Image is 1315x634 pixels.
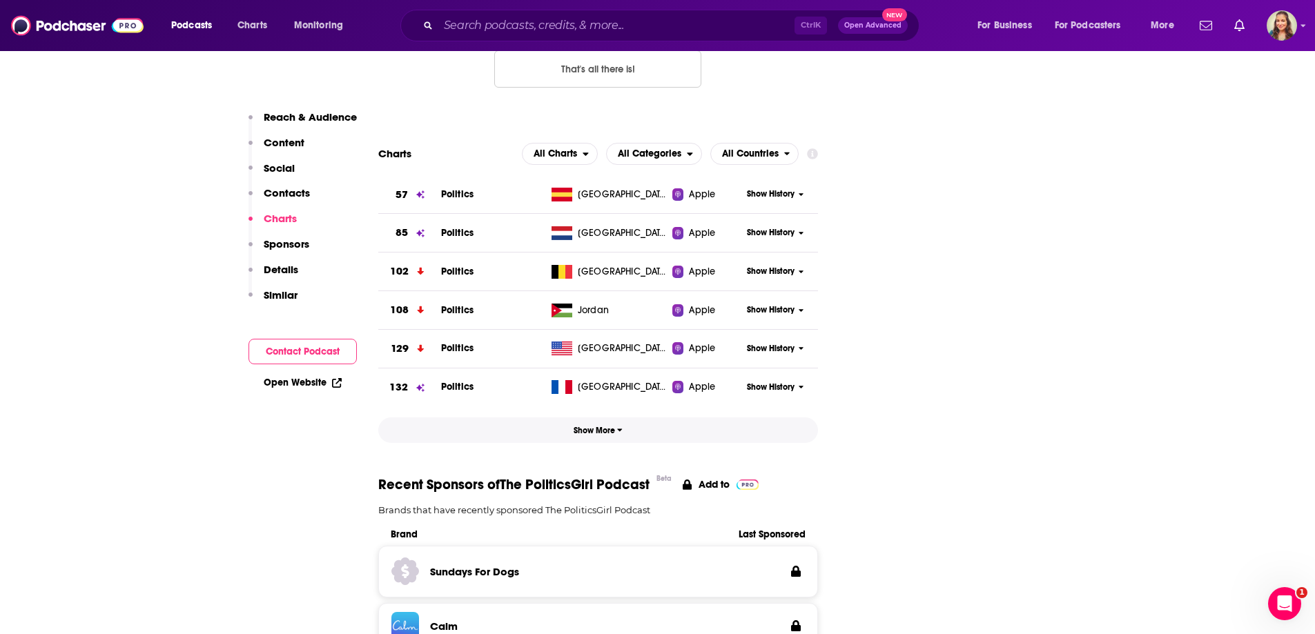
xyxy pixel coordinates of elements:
button: Show History [742,227,808,239]
span: Ctrl K [795,17,827,34]
span: Show History [747,343,795,355]
p: Social [264,161,295,175]
input: Search podcasts, credits, & more... [438,14,795,37]
span: Apple [689,341,715,355]
button: open menu [968,14,1049,37]
a: Apple [672,380,742,394]
button: Details [249,263,298,288]
span: Open Advanced [844,22,902,29]
a: Apple [672,265,742,279]
span: Jordan [578,304,609,317]
button: Show History [742,343,808,355]
img: Podchaser - Follow, Share and Rate Podcasts [11,12,144,39]
button: Content [249,136,304,161]
a: Apple [672,341,742,355]
button: open menu [522,143,598,165]
a: [GEOGRAPHIC_DATA] [546,188,672,201]
button: Similar [249,288,298,314]
a: Politics [441,188,474,200]
span: Last Sponsored [716,528,806,540]
h3: 85 [396,225,408,241]
span: Show History [747,382,795,393]
a: Politics [441,266,474,277]
span: All Charts [534,149,577,159]
p: Add to [699,478,730,491]
span: Podcasts [171,16,212,35]
button: Reach & Audience [249,110,357,136]
span: For Business [977,16,1032,35]
h2: Charts [378,147,411,160]
a: [GEOGRAPHIC_DATA] [546,380,672,394]
button: open menu [1046,14,1141,37]
h3: 129 [391,341,409,357]
button: Sponsors [249,237,309,263]
span: Apple [689,188,715,201]
button: open menu [606,143,702,165]
a: Charts [228,14,275,37]
p: Similar [264,288,298,301]
button: open menu [710,143,799,165]
button: Show History [742,266,808,277]
img: User Profile [1267,10,1297,41]
p: Brands that have recently sponsored The PoliticsGirl Podcast [378,504,819,515]
p: Charts [264,212,297,225]
a: Apple [672,304,742,317]
a: Apple [672,226,742,240]
button: Show History [742,304,808,316]
span: Show More [574,426,623,435]
span: New [882,8,907,21]
h3: 57 [396,187,408,203]
span: More [1151,16,1174,35]
a: Add to [683,476,759,493]
span: United States [578,341,668,355]
span: For Podcasters [1055,16,1121,35]
span: Belgium [578,265,668,279]
span: All Categories [618,149,681,159]
p: Content [264,136,304,149]
button: Show profile menu [1267,10,1297,41]
span: All Countries [722,149,779,159]
button: Show History [742,382,808,393]
a: Politics [441,304,474,316]
a: [GEOGRAPHIC_DATA] [546,226,672,240]
iframe: Intercom live chat [1268,587,1301,620]
h3: 102 [390,264,409,279]
a: 85 [378,214,441,252]
span: Logged in as adriana.guzman [1267,10,1297,41]
a: Show notifications dropdown [1229,14,1250,37]
p: Sponsors [264,237,309,250]
span: Show History [747,266,795,277]
a: 129 [378,330,441,368]
a: Politics [441,342,474,354]
button: Contact Podcast [249,339,357,364]
span: Apple [689,265,715,279]
span: Show History [747,227,795,239]
a: 132 [378,368,441,406]
button: open menu [162,14,230,37]
span: Show History [747,304,795,316]
span: Brand [391,528,717,540]
button: Show More [378,417,819,443]
p: Reach & Audience [264,110,357,123]
span: Charts [237,16,267,35]
p: Contacts [264,186,310,199]
span: Netherlands [578,226,668,240]
button: Social [249,161,295,187]
button: open menu [284,14,361,37]
a: Politics [441,381,474,393]
h2: Categories [606,143,702,165]
a: [GEOGRAPHIC_DATA] [546,265,672,279]
p: Details [264,263,298,276]
img: Pro Logo [737,479,759,490]
a: Jordan [546,304,672,317]
button: Show History [742,188,808,200]
a: Politics [441,227,474,239]
span: Apple [689,226,715,240]
a: [GEOGRAPHIC_DATA] [546,341,672,355]
h3: 108 [390,302,409,318]
span: Spain [578,188,668,201]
